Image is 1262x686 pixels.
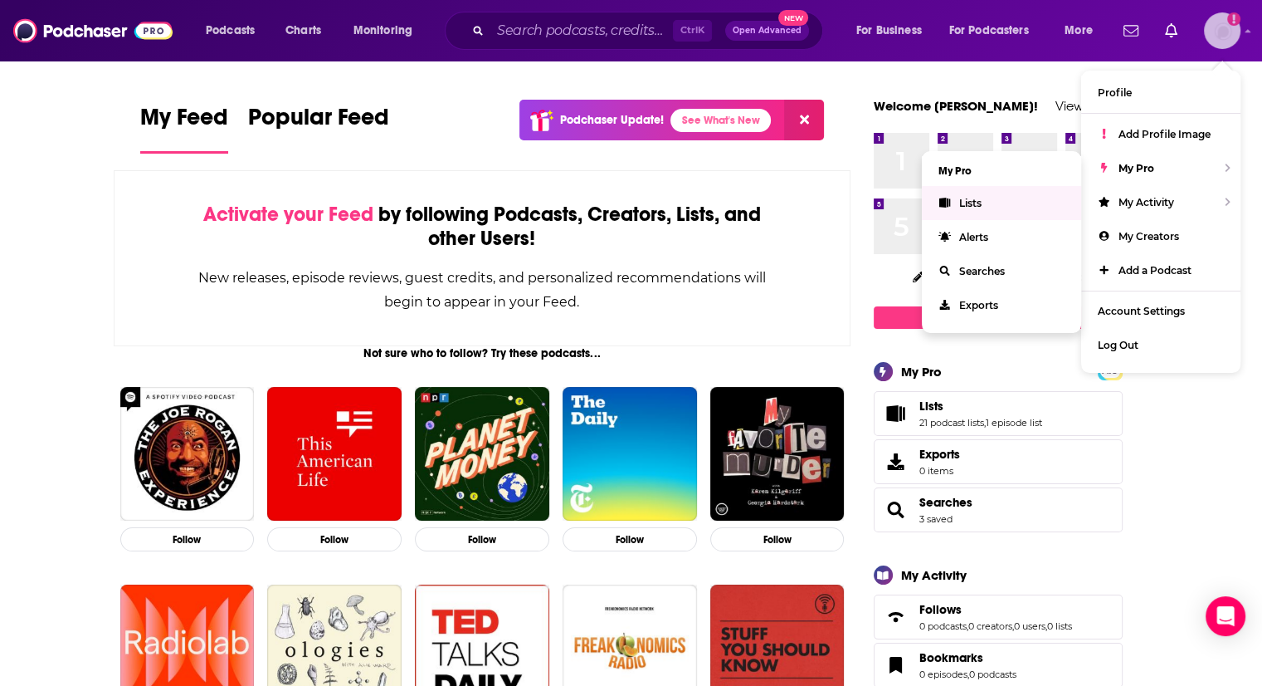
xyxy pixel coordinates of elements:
a: Follows [919,602,1072,617]
span: New [778,10,808,26]
span: My Activity [1118,196,1174,208]
div: New releases, episode reviews, guest credits, and personalized recommendations will begin to appe... [197,266,767,314]
span: Monitoring [353,19,412,42]
button: Open AdvancedNew [725,21,809,41]
span: Activate your Feed [203,202,373,227]
a: Follows [880,605,913,629]
button: Follow [415,527,549,551]
input: Search podcasts, credits, & more... [490,17,673,44]
button: Follow [710,527,845,551]
span: Charts [285,19,321,42]
a: 0 episodes [919,669,967,680]
span: , [967,669,969,680]
span: For Business [856,19,922,42]
button: open menu [342,17,434,44]
a: Add Profile Image [1081,117,1240,151]
a: Create My Top 8 [874,306,1123,329]
a: Welcome [PERSON_NAME]! [874,98,1038,114]
span: My Pro [1118,162,1154,174]
span: Exports [919,447,960,462]
a: Searches [919,495,972,510]
img: Planet Money [415,387,549,522]
a: Searches [880,498,913,522]
a: 1 episode list [986,417,1042,429]
img: Podchaser - Follow, Share and Rate Podcasts [13,15,173,47]
a: Exports [874,439,1123,484]
span: Profile [1098,86,1132,99]
span: Ctrl K [673,20,712,42]
span: Open Advanced [733,27,802,35]
a: Popular Feed [248,103,389,154]
a: Charts [275,17,331,44]
img: This American Life [267,387,402,522]
svg: Add a profile image [1227,12,1240,26]
span: Lists [919,399,943,414]
a: Add a Podcast [1081,253,1240,287]
a: My Creators [1081,219,1240,253]
a: 3 saved [919,513,953,525]
span: My Creators [1118,230,1179,243]
span: 0 items [919,465,960,477]
span: , [1045,620,1047,632]
span: Log Out [1098,339,1138,351]
a: Bookmarks [880,654,913,677]
a: 0 creators [968,620,1012,632]
span: Logged in as Lydia_Gustafson [1204,12,1240,49]
a: Show notifications dropdown [1158,17,1184,45]
img: My Favorite Murder with Karen Kilgariff and Georgia Hardstark [710,387,845,522]
img: The Joe Rogan Experience [120,387,255,522]
div: by following Podcasts, Creators, Lists, and other Users! [197,203,767,251]
button: open menu [938,17,1053,44]
a: Lists [919,399,1042,414]
span: Add Profile Image [1118,128,1211,140]
a: Profile [1081,76,1240,110]
span: Follows [874,595,1123,639]
button: open menu [845,17,943,44]
span: For Podcasters [949,19,1029,42]
div: Search podcasts, credits, & more... [460,12,839,50]
button: Show profile menu [1204,12,1240,49]
a: PRO [1100,365,1120,377]
span: More [1065,19,1093,42]
a: View Profile [1055,98,1123,114]
div: My Pro [901,364,942,380]
span: Follows [919,602,962,617]
div: Open Intercom Messenger [1206,596,1245,636]
span: Lists [874,391,1123,436]
button: Follow [563,527,697,551]
span: Popular Feed [248,103,389,141]
button: open menu [1053,17,1113,44]
a: Bookmarks [919,650,1016,665]
p: Podchaser Update! [560,113,664,127]
span: , [967,620,968,632]
a: 0 lists [1047,620,1072,632]
ul: Show profile menu [1081,71,1240,373]
button: open menu [194,17,276,44]
a: 0 podcasts [919,620,967,632]
span: Bookmarks [919,650,983,665]
a: 0 podcasts [969,669,1016,680]
span: Add a Podcast [1118,264,1191,277]
span: Exports [880,450,913,473]
span: Podcasts [206,19,255,42]
a: 21 podcast lists [919,417,984,429]
span: , [984,417,986,429]
span: Account Settings [1098,305,1185,317]
span: Searches [874,488,1123,532]
a: Lists [880,402,913,425]
img: The Daily [563,387,697,522]
a: My Feed [140,103,228,154]
span: My Feed [140,103,228,141]
button: Follow [120,527,255,551]
span: , [1012,620,1014,632]
a: See What's New [670,109,771,132]
a: Account Settings [1081,294,1240,328]
button: Follow [267,527,402,551]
